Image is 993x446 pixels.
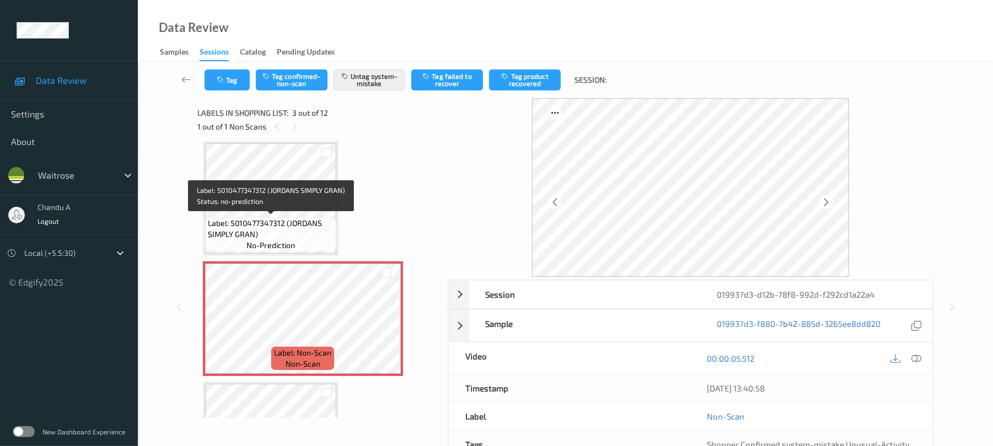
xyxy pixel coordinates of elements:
div: Label [449,402,690,430]
div: 1 out of 1 Non Scans [197,120,440,133]
a: 00:00:05.512 [707,353,755,364]
button: Untag system-mistake [334,69,405,90]
div: Catalog [240,46,266,60]
div: Timestamp [449,374,690,402]
button: Tag confirmed-non-scan [256,69,328,90]
div: Sample019937d3-f880-7b42-885d-3265ee8dd820 [448,309,933,342]
span: non-scan [286,358,320,369]
a: Samples [160,45,200,60]
button: Tag [205,69,250,90]
span: 3 out of 12 [292,108,328,119]
span: no-prediction [246,240,295,251]
div: Samples [160,46,189,60]
div: Pending Updates [277,46,335,60]
div: Data Review [159,22,228,33]
a: 019937d3-f880-7b42-885d-3265ee8dd820 [717,318,881,333]
div: Session019937d3-d12b-78f8-992d-f292cd1a22a4 [448,280,933,309]
a: Non-Scan [707,411,745,422]
div: Sessions [200,46,229,61]
span: Label: 5010477347312 (JORDANS SIMPLY GRAN) [208,218,334,240]
span: Session: [575,74,606,85]
div: [DATE] 13:40:58 [707,383,916,394]
button: Tag failed to recover [411,69,483,90]
a: Pending Updates [277,45,346,60]
span: Label: Non-Scan [274,347,331,358]
button: Tag product recovered [489,69,561,90]
div: Session [469,281,701,308]
a: Catalog [240,45,277,60]
div: Video [449,342,690,374]
div: 019937d3-d12b-78f8-992d-f292cd1a22a4 [701,281,933,308]
div: Sample [469,310,701,341]
span: Labels in shopping list: [197,108,288,119]
a: Sessions [200,45,240,61]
